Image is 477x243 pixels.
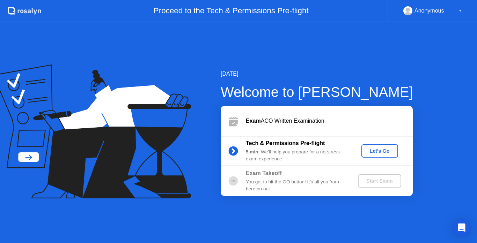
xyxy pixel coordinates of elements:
[453,219,470,236] div: Open Intercom Messenger
[246,179,346,193] div: You get to hit the GO button! It’s all you from here on out
[361,144,398,158] button: Let's Go
[246,118,261,124] b: Exam
[246,140,325,146] b: Tech & Permissions Pre-flight
[221,70,413,78] div: [DATE]
[358,174,401,188] button: Start Exam
[414,6,444,15] div: Anonymous
[458,6,462,15] div: ▼
[246,117,413,125] div: ACO Written Examination
[221,82,413,102] div: Welcome to [PERSON_NAME]
[246,149,346,163] div: : We’ll help you prepare for a no-stress exam experience
[246,149,258,154] b: 5 min
[364,148,395,154] div: Let's Go
[361,178,398,184] div: Start Exam
[246,170,282,176] b: Exam Takeoff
